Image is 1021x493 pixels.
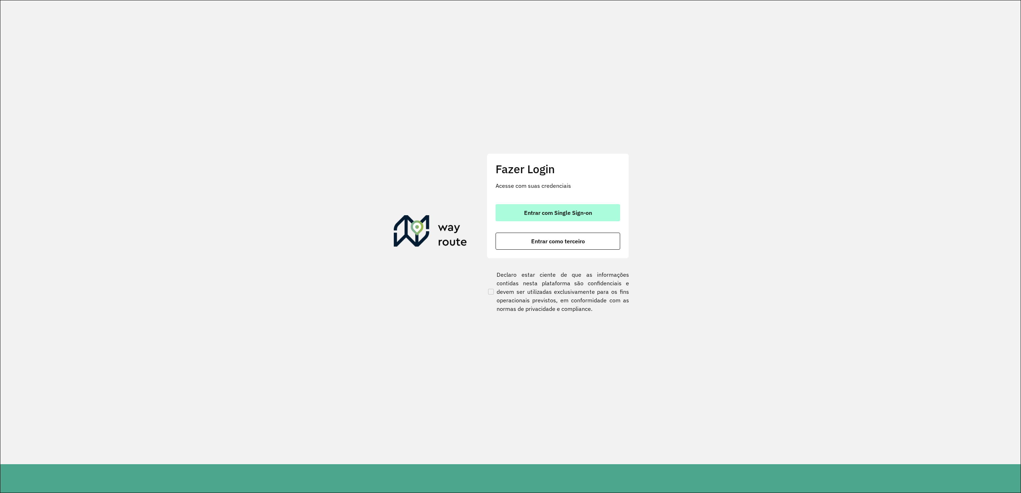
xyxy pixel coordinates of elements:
[496,162,620,176] h2: Fazer Login
[394,215,467,249] img: Roteirizador AmbevTech
[496,233,620,250] button: button
[531,238,585,244] span: Entrar como terceiro
[487,270,629,313] label: Declaro estar ciente de que as informações contidas nesta plataforma são confidenciais e devem se...
[496,181,620,190] p: Acesse com suas credenciais
[496,204,620,221] button: button
[524,210,592,216] span: Entrar com Single Sign-on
